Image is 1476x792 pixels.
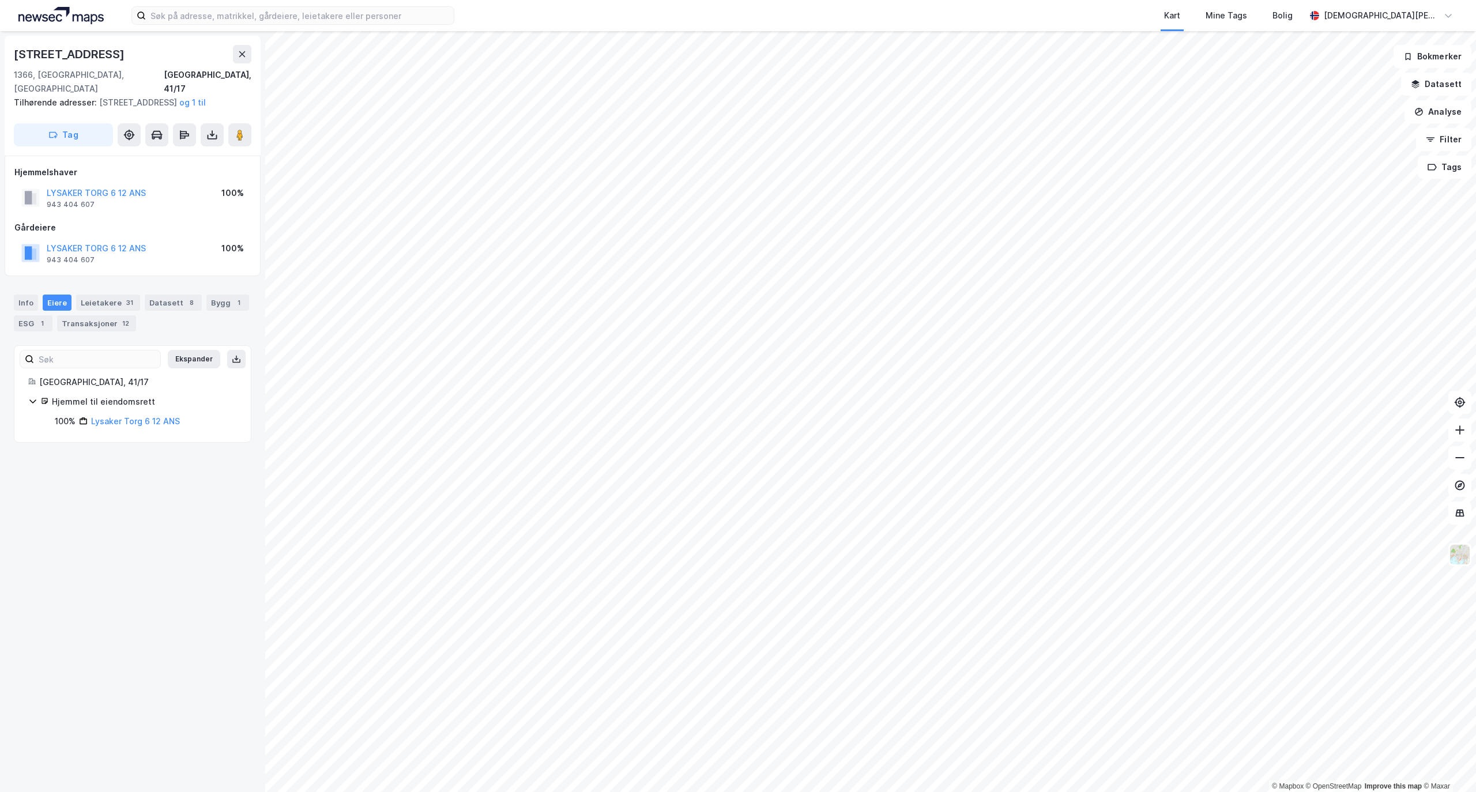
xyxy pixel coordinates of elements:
div: [STREET_ADDRESS] [14,96,242,110]
div: Hjemmel til eiendomsrett [52,395,237,409]
a: Improve this map [1365,782,1422,790]
div: Bygg [206,295,249,311]
img: logo.a4113a55bc3d86da70a041830d287a7e.svg [18,7,104,24]
div: 100% [221,242,244,255]
div: [GEOGRAPHIC_DATA], 41/17 [39,375,237,389]
input: Søk [34,350,160,368]
div: Leietakere [76,295,140,311]
img: Z [1449,544,1471,565]
div: 1 [36,318,48,329]
span: Tilhørende adresser: [14,97,99,107]
div: Mine Tags [1206,9,1247,22]
div: [DEMOGRAPHIC_DATA][PERSON_NAME] [1324,9,1439,22]
button: Datasett [1401,73,1471,96]
div: ESG [14,315,52,331]
button: Tag [14,123,113,146]
div: Bolig [1272,9,1293,22]
div: 1 [233,297,244,308]
button: Ekspander [168,350,220,368]
input: Søk på adresse, matrikkel, gårdeiere, leietakere eller personer [146,7,454,24]
div: 1366, [GEOGRAPHIC_DATA], [GEOGRAPHIC_DATA] [14,68,164,96]
div: Eiere [43,295,71,311]
a: OpenStreetMap [1306,782,1362,790]
div: Info [14,295,38,311]
div: Hjemmelshaver [14,165,251,179]
iframe: Chat Widget [1418,737,1476,792]
button: Analyse [1405,100,1471,123]
div: Kontrollprogram for chat [1418,737,1476,792]
div: 12 [120,318,131,329]
div: 8 [186,297,197,308]
div: 100% [55,414,76,428]
a: Mapbox [1272,782,1304,790]
a: Lysaker Torg 6 12 ANS [91,416,180,426]
div: [STREET_ADDRESS] [14,45,127,63]
div: [GEOGRAPHIC_DATA], 41/17 [164,68,251,96]
div: Gårdeiere [14,221,251,235]
button: Filter [1416,128,1471,151]
div: Kart [1164,9,1180,22]
div: 100% [221,186,244,200]
button: Bokmerker [1394,45,1471,68]
button: Tags [1418,156,1471,179]
div: Datasett [145,295,202,311]
div: 943 404 607 [47,255,95,265]
div: 943 404 607 [47,200,95,209]
div: Transaksjoner [57,315,136,331]
div: 31 [124,297,135,308]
